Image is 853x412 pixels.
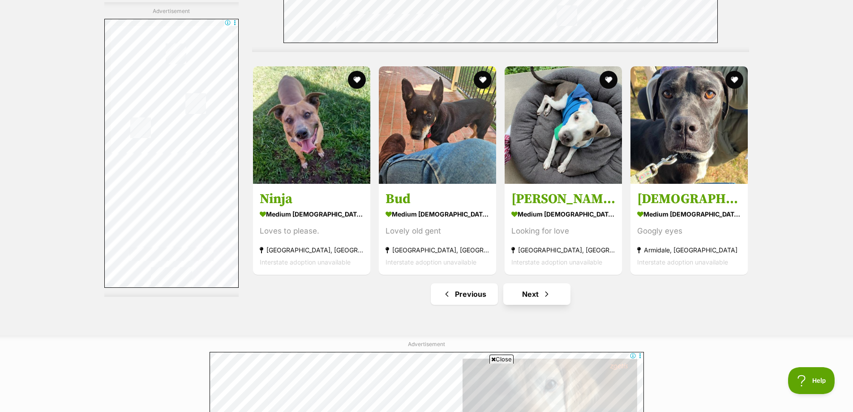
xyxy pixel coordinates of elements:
span: Interstate adoption unavailable [511,258,602,265]
strong: [GEOGRAPHIC_DATA], [GEOGRAPHIC_DATA] [511,243,615,256]
div: Loves to please. [260,225,364,237]
h3: [DEMOGRAPHIC_DATA] [637,190,741,207]
a: [PERSON_NAME] medium [DEMOGRAPHIC_DATA] Dog Looking for love [GEOGRAPHIC_DATA], [GEOGRAPHIC_DATA]... [505,183,622,274]
nav: Pagination [252,283,749,305]
img: Zeus - Boxer Dog [630,66,748,184]
span: Interstate adoption unavailable [637,258,728,265]
img: Bud - Australian Kelpie Dog [379,66,496,184]
span: Close [489,355,514,364]
img: Ninja - Mixed Breed Dog [253,66,370,184]
h3: Bud [386,190,489,207]
button: favourite [726,71,744,89]
a: Next page [503,283,570,305]
strong: medium [DEMOGRAPHIC_DATA] Dog [386,207,489,220]
div: Advertisement [104,2,239,297]
iframe: Advertisement [210,367,644,408]
iframe: Advertisement [104,19,239,288]
img: Pippin - American Staffordshire Terrier Dog [505,66,622,184]
a: Ninja medium [DEMOGRAPHIC_DATA] Dog Loves to please. [GEOGRAPHIC_DATA], [GEOGRAPHIC_DATA] Interst... [253,183,370,274]
span: Interstate adoption unavailable [386,258,476,265]
div: Googly eyes [637,225,741,237]
div: Looking for love [511,225,615,237]
a: [DEMOGRAPHIC_DATA] medium [DEMOGRAPHIC_DATA] Dog Googly eyes Armidale, [GEOGRAPHIC_DATA] Intersta... [630,183,748,274]
strong: [GEOGRAPHIC_DATA], [GEOGRAPHIC_DATA] [260,243,364,256]
h3: [PERSON_NAME] [511,190,615,207]
span: Interstate adoption unavailable [260,258,351,265]
button: favourite [348,71,366,89]
strong: Armidale, [GEOGRAPHIC_DATA] [637,243,741,256]
button: favourite [474,71,492,89]
a: Bud medium [DEMOGRAPHIC_DATA] Dog Lovely old gent [GEOGRAPHIC_DATA], [GEOGRAPHIC_DATA] Interstate... [379,183,496,274]
h3: Ninja [260,190,364,207]
strong: medium [DEMOGRAPHIC_DATA] Dog [260,207,364,220]
strong: medium [DEMOGRAPHIC_DATA] Dog [511,207,615,220]
a: Previous page [431,283,498,305]
button: favourite [600,71,617,89]
strong: medium [DEMOGRAPHIC_DATA] Dog [637,207,741,220]
div: Lovely old gent [386,225,489,237]
strong: [GEOGRAPHIC_DATA], [GEOGRAPHIC_DATA] [386,243,489,256]
iframe: Help Scout Beacon - Open [788,367,835,394]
